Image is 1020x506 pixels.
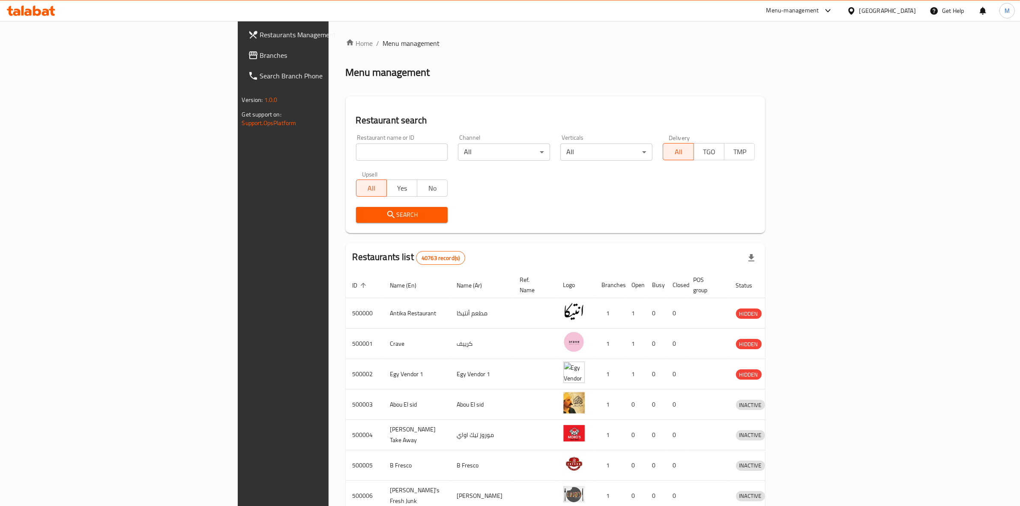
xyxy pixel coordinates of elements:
button: TGO [694,143,724,160]
span: Get support on: [242,109,281,120]
td: Abou El sid [383,389,450,420]
span: Ref. Name [520,275,546,295]
a: Restaurants Management [241,24,408,45]
label: Upsell [362,171,378,177]
td: مطعم أنتيكا [450,298,513,329]
span: No [421,182,444,195]
td: B Fresco [450,450,513,481]
button: Yes [386,180,417,197]
span: Status [736,280,764,290]
td: 1 [625,329,646,359]
span: Restaurants Management [260,30,401,40]
div: [GEOGRAPHIC_DATA] [859,6,916,15]
span: Search [363,210,441,220]
td: Crave [383,329,450,359]
td: 0 [666,298,687,329]
span: 40763 record(s) [416,254,465,262]
td: 1 [595,420,625,450]
input: Search for restaurant name or ID.. [356,144,448,161]
span: INACTIVE [736,461,765,470]
td: 0 [666,329,687,359]
span: POS group [694,275,719,295]
td: 1 [595,329,625,359]
td: 0 [646,450,666,481]
h2: Restaurant search [356,114,755,127]
span: Yes [390,182,414,195]
td: 1 [595,389,625,420]
th: Branches [595,272,625,298]
div: Export file [741,248,762,268]
td: 0 [646,359,666,389]
td: 0 [666,450,687,481]
div: All [458,144,550,161]
span: Search Branch Phone [260,71,401,81]
span: M [1005,6,1010,15]
td: B Fresco [383,450,450,481]
td: 1 [595,359,625,389]
span: ID [353,280,369,290]
img: Moro's Take Away [563,422,585,444]
span: Menu management [383,38,440,48]
td: Egy Vendor 1 [450,359,513,389]
span: HIDDEN [736,370,762,380]
span: TGO [697,146,721,158]
nav: breadcrumb [346,38,766,48]
td: Antika Restaurant [383,298,450,329]
span: Name (Ar) [457,280,494,290]
td: Egy Vendor 1 [383,359,450,389]
div: INACTIVE [736,461,765,471]
td: 0 [646,420,666,450]
span: All [667,146,690,158]
button: Search [356,207,448,223]
td: [PERSON_NAME] Take Away [383,420,450,450]
td: 1 [595,298,625,329]
span: Branches [260,50,401,60]
td: 0 [666,389,687,420]
td: 0 [625,450,646,481]
th: Closed [666,272,687,298]
button: No [417,180,448,197]
div: All [560,144,652,161]
th: Open [625,272,646,298]
button: All [356,180,387,197]
span: HIDDEN [736,339,762,349]
a: Support.OpsPlatform [242,117,296,129]
td: 0 [646,329,666,359]
img: Crave [563,331,585,353]
img: Antika Restaurant [563,301,585,322]
span: INACTIVE [736,430,765,440]
th: Busy [646,272,666,298]
td: موروز تيك اواي [450,420,513,450]
div: Total records count [416,251,465,265]
div: HIDDEN [736,369,762,380]
td: 0 [646,298,666,329]
td: 0 [625,420,646,450]
span: 1.0.0 [264,94,278,105]
label: Delivery [669,135,690,141]
img: B Fresco [563,453,585,474]
span: Version: [242,94,263,105]
a: Branches [241,45,408,66]
span: HIDDEN [736,309,762,319]
div: HIDDEN [736,308,762,319]
button: All [663,143,694,160]
span: Name (En) [390,280,428,290]
td: 1 [625,298,646,329]
td: 0 [646,389,666,420]
td: 1 [625,359,646,389]
td: كرييف [450,329,513,359]
div: Menu-management [766,6,819,16]
img: Lujo's Fresh Junk [563,483,585,505]
span: INACTIVE [736,400,765,410]
span: INACTIVE [736,491,765,501]
th: Logo [556,272,595,298]
button: TMP [724,143,755,160]
td: 1 [595,450,625,481]
td: 0 [666,420,687,450]
a: Search Branch Phone [241,66,408,86]
span: All [360,182,383,195]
